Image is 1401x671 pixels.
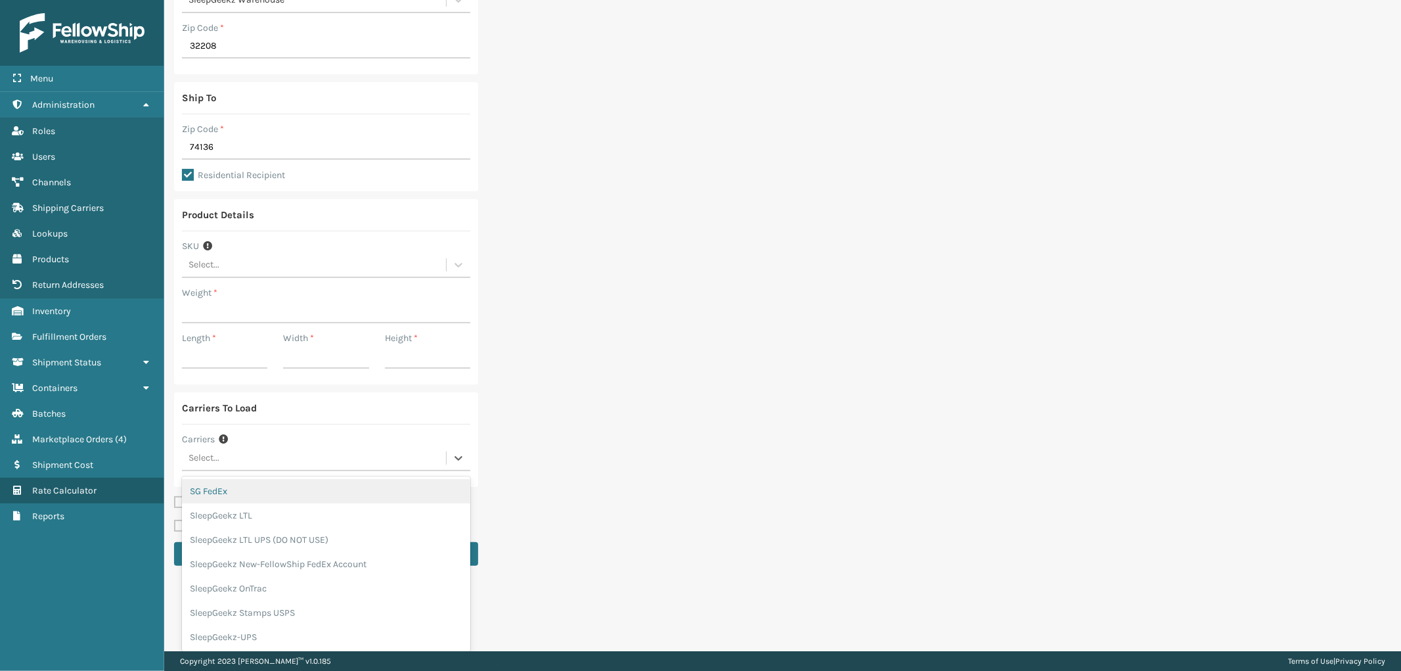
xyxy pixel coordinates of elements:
div: Product Details [182,207,254,223]
span: Reports [32,511,64,522]
label: SKU [182,239,199,253]
div: SleepGeekz New-FellowShip FedEx Account [182,552,470,576]
span: Shipment Cost [32,459,93,471]
button: Get Rates [174,542,478,566]
label: Length [182,331,216,345]
label: Zip Code [182,122,224,136]
label: Carriers [182,432,215,446]
span: Inventory [32,306,71,317]
a: Terms of Use [1288,657,1333,666]
div: SG FedEx [182,479,470,503]
span: Channels [32,177,71,188]
span: Roles [32,126,55,137]
span: Marketplace Orders [32,434,113,445]
div: Select... [189,258,219,272]
label: Use Third Party Carriers [174,521,286,532]
label: Residential Recipient [182,170,285,181]
div: SleepGeekz-UPS [182,625,470,649]
label: Height [385,331,418,345]
span: Users [32,151,55,162]
span: Shipment Status [32,357,101,368]
span: Products [32,254,69,265]
span: Fulfillment Orders [32,331,106,342]
div: SleepGeekz LTL [182,503,470,528]
label: Width [283,331,314,345]
div: Ship To [182,90,216,106]
a: Privacy Policy [1335,657,1385,666]
span: Administration [32,99,95,110]
p: Copyright 2023 [PERSON_NAME]™ v 1.0.185 [180,651,331,671]
img: logo [20,13,145,53]
div: SleepGeekz LTL UPS (DO NOT USE) [182,528,470,552]
span: Batches [32,408,66,419]
span: ( 4 ) [115,434,127,445]
span: Return Addresses [32,279,104,290]
div: SleepGeekz Stamps USPS [182,601,470,625]
div: | [1288,651,1385,671]
span: Shipping Carriers [32,202,104,214]
div: Carriers To Load [182,400,257,416]
span: Lookups [32,228,68,239]
div: Select... [189,451,219,465]
label: Weight [182,286,217,300]
span: Menu [30,73,53,84]
span: Rate Calculator [32,485,97,496]
label: Show Cheapest Rate [174,497,274,508]
label: Zip Code [182,21,224,35]
div: SleepGeekz OnTrac [182,576,470,601]
span: Containers [32,382,78,394]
